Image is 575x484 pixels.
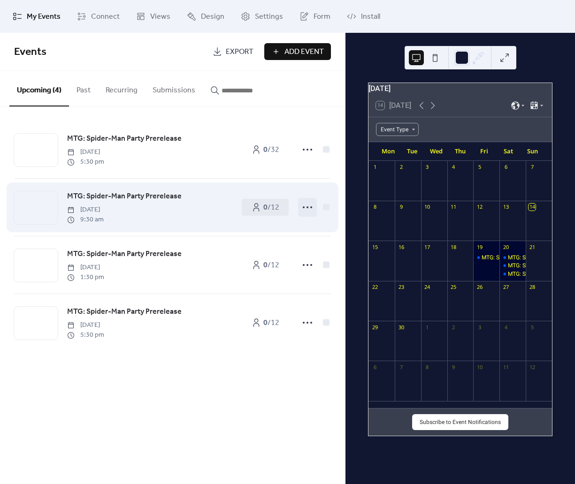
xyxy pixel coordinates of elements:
[98,71,145,106] button: Recurring
[376,142,400,161] div: Mon
[398,363,405,371] div: 7
[67,147,104,157] span: [DATE]
[502,204,509,211] div: 13
[70,4,127,29] a: Connect
[476,243,483,250] div: 19
[412,414,508,430] button: Subscribe to Event Notifications
[450,164,457,171] div: 4
[67,272,104,282] span: 1:30 pm
[284,46,324,58] span: Add Event
[476,204,483,211] div: 12
[264,43,331,60] button: Add Event
[400,142,424,161] div: Tue
[263,316,268,330] b: 0
[476,324,483,331] div: 3
[473,254,499,262] div: MTG: Spider-Man Party Prerelease
[14,42,46,62] span: Events
[424,164,431,171] div: 3
[242,141,289,158] a: 0/32
[263,258,268,272] b: 0
[67,263,104,272] span: [DATE]
[69,71,98,106] button: Past
[201,11,224,23] span: Design
[263,260,279,271] span: / 12
[368,83,552,94] div: [DATE]
[502,164,509,171] div: 6
[502,324,509,331] div: 4
[242,199,289,216] a: 0/12
[482,254,567,262] div: MTG: Spider-Man Party Prerelease
[292,4,337,29] a: Form
[499,254,526,262] div: MTG: Spider-Man Party Prerelease
[371,284,378,291] div: 22
[361,11,380,23] span: Install
[67,248,182,260] a: MTG: Spider-Man Party Prerelease
[67,249,182,260] span: MTG: Spider-Man Party Prerelease
[129,4,177,29] a: Views
[263,318,279,329] span: / 12
[476,164,483,171] div: 5
[529,243,536,250] div: 21
[521,142,544,161] div: Sun
[450,363,457,371] div: 9
[9,71,69,106] button: Upcoming (4)
[529,164,536,171] div: 7
[450,324,457,331] div: 2
[67,330,104,340] span: 5:30 pm
[263,143,268,157] b: 0
[502,243,509,250] div: 20
[450,243,457,250] div: 18
[529,204,536,211] div: 14
[27,11,61,23] span: My Events
[67,157,104,167] span: 5:30 pm
[476,363,483,371] div: 10
[496,142,520,161] div: Sat
[371,363,378,371] div: 6
[314,11,330,23] span: Form
[424,142,448,161] div: Wed
[234,4,290,29] a: Settings
[6,4,68,29] a: My Events
[263,200,268,215] b: 0
[67,306,182,318] a: MTG: Spider-Man Party Prerelease
[67,191,182,202] span: MTG: Spider-Man Party Prerelease
[371,324,378,331] div: 29
[502,363,509,371] div: 11
[424,324,431,331] div: 1
[67,205,104,215] span: [DATE]
[398,324,405,331] div: 30
[476,284,483,291] div: 26
[398,164,405,171] div: 2
[206,43,261,60] a: Export
[226,46,253,58] span: Export
[145,71,203,106] button: Submissions
[91,11,120,23] span: Connect
[424,363,431,371] div: 8
[448,142,472,161] div: Thu
[424,204,431,211] div: 10
[502,284,509,291] div: 27
[242,314,289,331] a: 0/12
[263,202,279,213] span: / 12
[499,270,526,278] div: MTG: Spider-Man Party Prerelease
[398,284,405,291] div: 23
[424,284,431,291] div: 24
[180,4,231,29] a: Design
[255,11,283,23] span: Settings
[529,284,536,291] div: 28
[529,324,536,331] div: 5
[67,215,104,225] span: 9:30 am
[67,133,182,145] a: MTG: Spider-Man Party Prerelease
[67,190,182,203] a: MTG: Spider-Man Party Prerelease
[472,142,496,161] div: Fri
[263,144,279,156] span: / 32
[450,204,457,211] div: 11
[371,204,378,211] div: 8
[450,284,457,291] div: 25
[371,164,378,171] div: 1
[398,243,405,250] div: 16
[150,11,170,23] span: Views
[340,4,387,29] a: Install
